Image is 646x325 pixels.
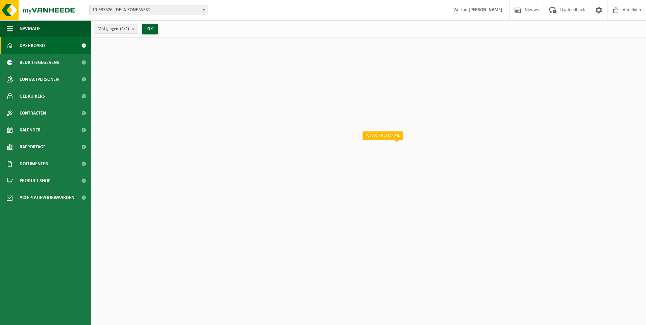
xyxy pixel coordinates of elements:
[20,189,74,206] span: Acceptatievoorwaarden
[20,155,48,172] span: Documenten
[469,7,502,12] strong: [PERSON_NAME]
[20,37,45,54] span: Dashboard
[95,24,138,34] button: Vestigingen(2/2)
[20,71,59,88] span: Contactpersonen
[20,54,59,71] span: Bedrijfsgegevens
[98,24,129,34] span: Vestigingen
[20,139,46,155] span: Rapportage
[20,105,46,122] span: Contracten
[89,5,207,15] span: 10-987326 - DELA-ZONE WEST
[20,122,41,139] span: Kalender
[90,5,207,15] span: 10-987326 - DELA-ZONE WEST
[20,88,45,105] span: Gebruikers
[142,24,158,34] button: OK
[20,172,50,189] span: Product Shop
[20,20,41,37] span: Navigatie
[120,27,129,31] count: (2/2)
